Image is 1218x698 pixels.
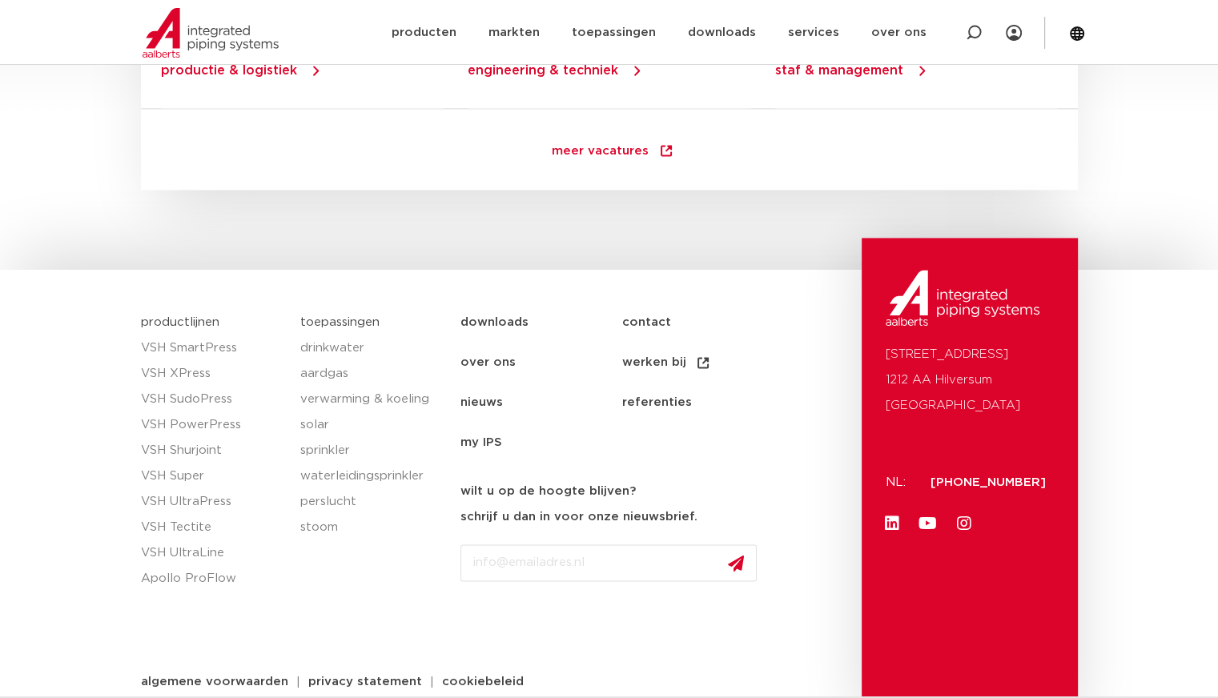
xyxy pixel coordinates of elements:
a: referenties [621,383,782,423]
a: VSH SudoPress [141,387,285,412]
a: VSH PowerPress [141,412,285,438]
a: engineering & techniek [468,64,618,77]
a: nieuws [460,383,621,423]
a: VSH Super [141,463,285,489]
a: aardgas [300,361,444,387]
nav: Menu [460,303,854,463]
span: algemene voorwaarden [141,676,288,688]
a: cookiebeleid [430,676,536,688]
a: VSH XPress [141,361,285,387]
span: privacy statement [308,676,422,688]
a: VSH Tectite [141,515,285,540]
a: sprinkler [300,438,444,463]
p: [STREET_ADDRESS] 1212 AA Hilversum [GEOGRAPHIC_DATA] [886,342,1054,419]
a: Apollo ProFlow [141,566,285,592]
input: info@emailadres.nl [460,544,757,581]
a: over ons [460,343,621,383]
a: waterleidingsprinkler [300,463,444,489]
a: werken bij [621,343,782,383]
a: productie & logistiek [161,64,297,77]
a: my IPS [460,423,621,463]
a: stoom [300,515,444,540]
a: drinkwater [300,335,444,361]
a: solar [300,412,444,438]
span: meer vacatures [552,145,649,161]
a: VSH UltraLine [141,540,285,566]
a: VSH UltraPress [141,489,285,515]
span: cookiebeleid [442,676,524,688]
strong: schrijf u dan in voor onze nieuwsbrief. [460,511,697,523]
a: perslucht [300,489,444,515]
a: toepassingen [300,316,380,328]
a: VSH SmartPress [141,335,285,361]
a: downloads [460,303,621,343]
a: meer vacatures [520,129,706,174]
img: send.svg [728,555,744,572]
a: [PHONE_NUMBER] [931,476,1046,488]
p: NL: [886,470,911,495]
a: verwarming & koeling [300,387,444,412]
a: contact [621,303,782,343]
a: productlijnen [141,316,219,328]
iframe: reCAPTCHA [460,594,704,656]
a: privacy statement [296,676,434,688]
a: VSH Shurjoint [141,438,285,463]
a: staf & management [774,64,902,77]
a: algemene voorwaarden [129,676,300,688]
strong: wilt u op de hoogte blijven? [460,485,636,497]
